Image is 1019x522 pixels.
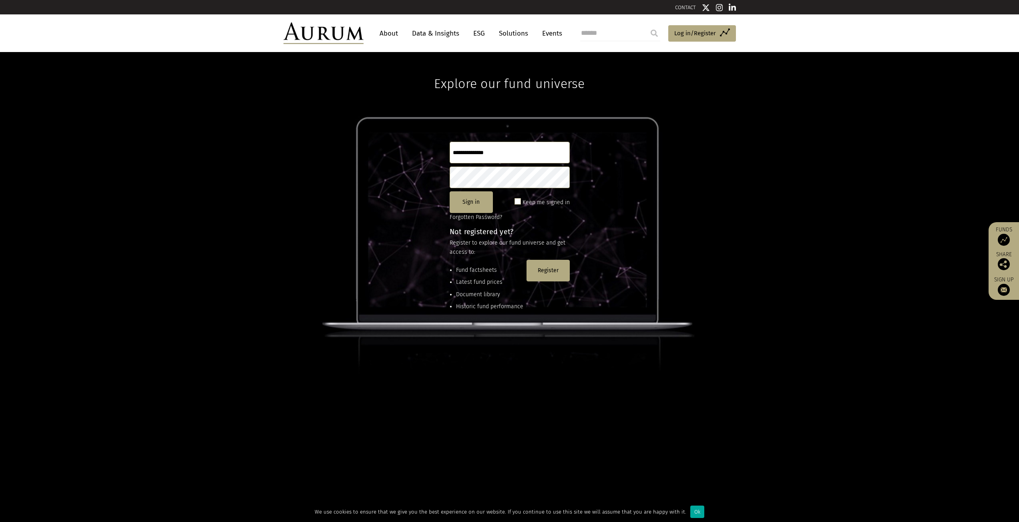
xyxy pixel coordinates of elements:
input: Submit [646,25,662,41]
li: Fund factsheets [456,266,523,275]
div: Ok [690,506,704,518]
a: Forgotten Password? [450,214,502,221]
img: Sign up to our newsletter [998,284,1010,296]
img: Twitter icon [702,4,710,12]
li: Historic fund performance [456,302,523,311]
img: Aurum [283,22,364,44]
a: Events [538,26,562,41]
a: Sign up [993,276,1015,296]
img: Share this post [998,258,1010,270]
a: Data & Insights [408,26,463,41]
span: Log in/Register [674,28,716,38]
a: About [376,26,402,41]
div: Share [993,252,1015,270]
li: Document library [456,290,523,299]
button: Sign in [450,191,493,213]
h1: Explore our fund universe [434,52,585,91]
a: CONTACT [675,4,696,10]
li: Latest fund prices [456,278,523,287]
img: Access Funds [998,234,1010,246]
label: Keep me signed in [523,198,570,207]
button: Register [527,260,570,281]
img: Instagram icon [716,4,723,12]
img: Linkedin icon [729,4,736,12]
h4: Not registered yet? [450,228,570,235]
a: Solutions [495,26,532,41]
p: Register to explore our fund universe and get access to: [450,239,570,257]
a: ESG [469,26,489,41]
a: Log in/Register [668,25,736,42]
a: Funds [993,226,1015,246]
